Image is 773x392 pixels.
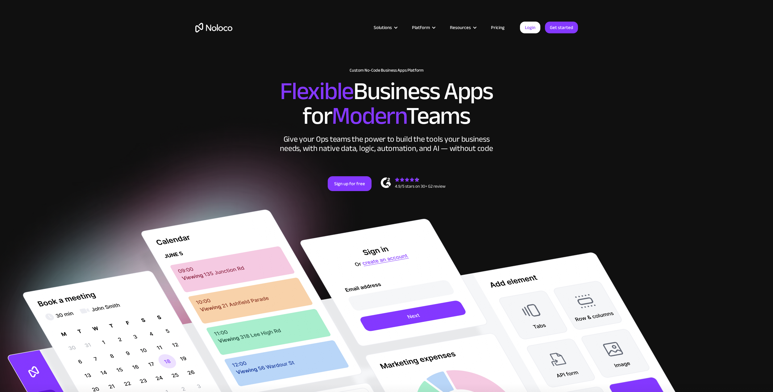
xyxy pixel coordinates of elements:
a: Pricing [483,23,512,31]
a: Get started [545,22,578,33]
div: Solutions [374,23,392,31]
a: Sign up for free [328,176,372,191]
span: Modern [332,93,406,139]
h1: Custom No-Code Business Apps Platform [195,68,578,73]
span: Flexible [280,68,353,114]
a: Login [520,22,540,33]
div: Give your Ops teams the power to build the tools your business needs, with native data, logic, au... [279,135,495,153]
a: home [195,23,232,32]
div: Platform [404,23,442,31]
div: Resources [450,23,471,31]
div: Platform [412,23,430,31]
h2: Business Apps for Teams [195,79,578,128]
div: Solutions [366,23,404,31]
div: Resources [442,23,483,31]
